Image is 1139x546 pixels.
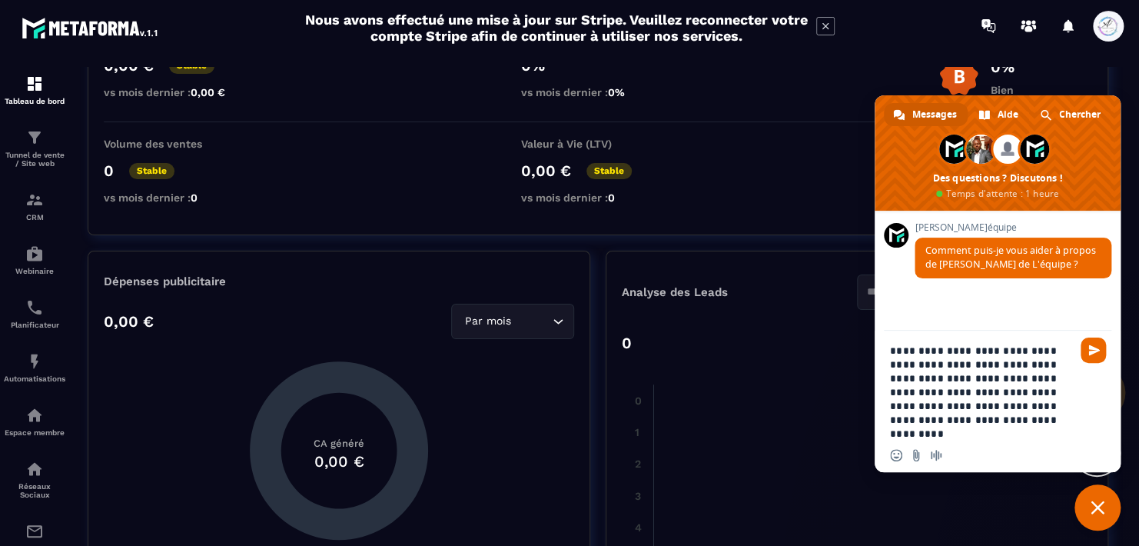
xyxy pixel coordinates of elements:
a: Aide [969,103,1029,126]
span: Chercher [1059,103,1101,126]
span: Par mois [461,313,514,330]
a: automationsautomationsEspace membre [4,395,65,448]
span: [PERSON_NAME]équipe [915,222,1111,233]
a: formationformationTunnel de vente / Site web [4,117,65,179]
a: social-networksocial-networkRéseaux Sociaux [4,448,65,511]
span: 0% [608,86,625,98]
p: Automatisations [4,375,65,383]
p: CRM [4,213,65,221]
span: Envoyer un fichier [910,449,922,461]
a: schedulerschedulerPlanificateur [4,287,65,341]
p: Dépenses publicitaire [104,275,574,288]
div: Search for option [451,304,574,339]
img: automations [25,406,44,424]
span: 0 [608,191,615,204]
img: b-badge-o.b3b20ee6.svg [938,56,979,97]
p: Valeur à Vie (LTV) [521,138,675,150]
span: Comment puis-je vous aider à propos de [PERSON_NAME] de L'équipe ? [925,244,1096,271]
p: 0 [104,161,114,180]
p: Bien [991,84,1014,96]
p: 0,00 € [104,312,154,331]
span: Insérer un emoji [890,449,902,461]
a: Messages [884,103,968,126]
p: Stable [129,163,174,179]
p: Espace membre [4,428,65,437]
span: Envoyer [1081,338,1106,363]
img: automations [25,245,44,263]
img: social-network [25,460,44,478]
tspan: 1 [635,426,639,438]
img: logo [22,14,160,42]
p: 0% [991,58,1014,76]
tspan: 2 [635,458,641,470]
p: Tableau de bord [4,97,65,105]
input: Search for option [514,313,549,330]
div: Search for option [857,275,1092,310]
img: email [25,522,44,541]
img: formation [25,128,44,147]
a: Fermer le chat [1074,484,1121,531]
h2: Nous avons effectué une mise à jour sur Stripe. Veuillez reconnecter votre compte Stripe afin de ... [304,12,809,44]
p: Planificateur [4,321,65,329]
p: vs mois dernier : [521,86,675,98]
tspan: 3 [635,490,641,502]
a: Chercher [1031,103,1111,126]
a: automationsautomationsWebinaire [4,233,65,287]
p: 0 [622,334,632,352]
a: formationformationTableau de bord [4,63,65,117]
p: vs mois dernier : [104,191,257,204]
img: automations [25,352,44,371]
p: Stable [586,163,632,179]
img: scheduler [25,298,44,317]
a: formationformationCRM [4,179,65,233]
p: vs mois dernier : [104,86,257,98]
textarea: Entrez votre message... [890,331,1074,438]
img: formation [25,75,44,93]
p: 0,00 € [521,161,571,180]
a: automationsautomationsAutomatisations [4,341,65,395]
p: Volume des ventes [104,138,257,150]
input: Search for option [867,284,1067,301]
span: Message audio [930,449,942,461]
span: 0 [191,191,198,204]
tspan: 4 [635,521,642,534]
p: Analyse des Leads [622,285,857,299]
span: Messages [912,103,957,126]
p: Réseaux Sociaux [4,482,65,499]
span: Aide [998,103,1018,126]
p: vs mois dernier : [521,191,675,204]
span: 0,00 € [191,86,225,98]
img: formation [25,191,44,209]
p: Tunnel de vente / Site web [4,151,65,168]
p: Webinaire [4,267,65,275]
tspan: 0 [635,395,642,407]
